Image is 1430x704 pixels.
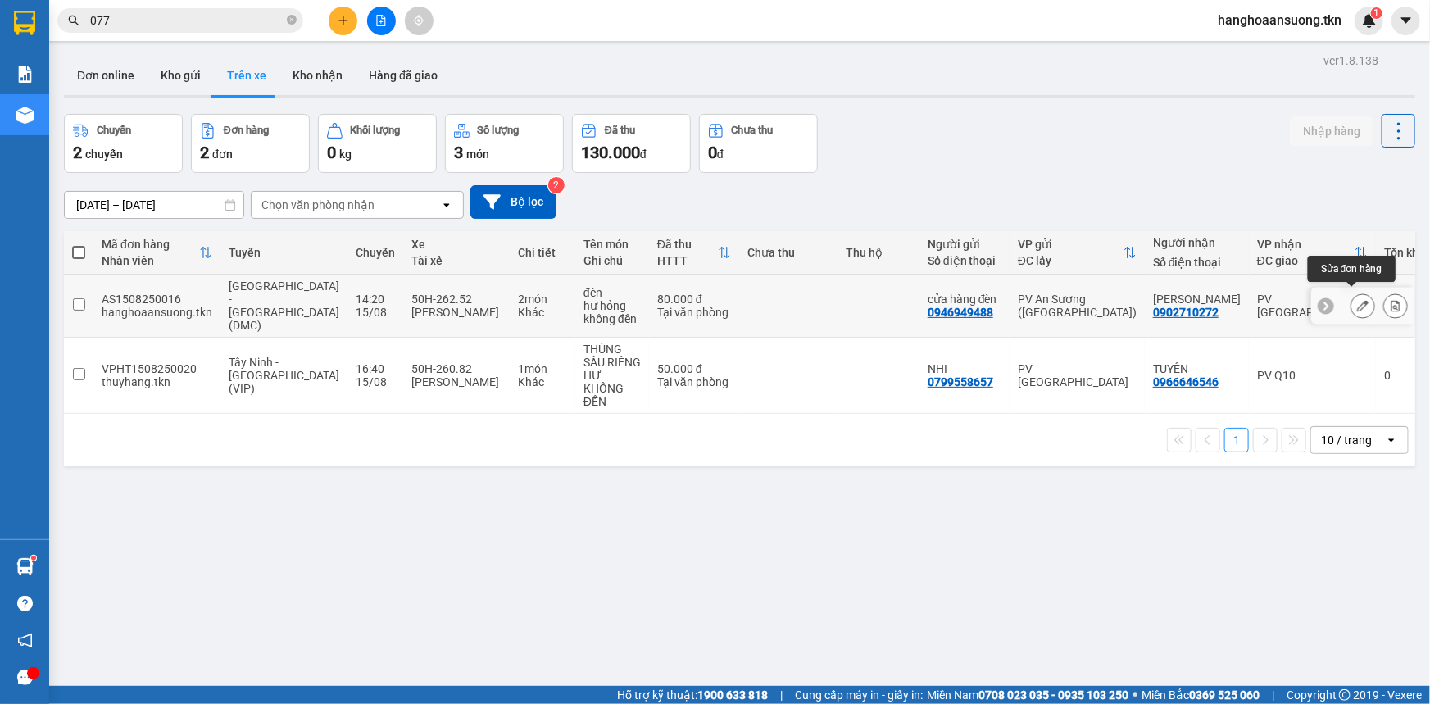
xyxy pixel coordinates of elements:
[657,254,718,267] div: HTTT
[339,148,352,161] span: kg
[1362,13,1377,28] img: icon-new-feature
[1189,688,1260,702] strong: 0369 525 060
[17,633,33,648] span: notification
[17,596,33,611] span: question-circle
[31,556,36,561] sup: 1
[1018,293,1137,319] div: PV An Sương ([GEOGRAPHIC_DATA])
[85,148,123,161] span: chuyến
[287,15,297,25] span: close-circle
[64,56,148,95] button: Đơn online
[411,362,502,375] div: 50H-260.82
[1153,293,1241,306] div: lê quân
[657,375,731,388] div: Tại văn phòng
[640,148,647,161] span: đ
[927,686,1128,704] span: Miền Nam
[1385,434,1398,447] svg: open
[657,306,731,319] div: Tại văn phòng
[1384,246,1425,259] div: Tồn kho
[351,125,401,136] div: Khối lượng
[405,7,434,35] button: aim
[16,558,34,575] img: warehouse-icon
[229,279,339,332] span: [GEOGRAPHIC_DATA] - [GEOGRAPHIC_DATA] (DMC)
[583,369,641,408] div: HƯ KHÔNG ĐỀN
[1153,306,1219,319] div: 0902710272
[478,125,520,136] div: Số lượng
[518,246,567,259] div: Chi tiết
[16,66,34,83] img: solution-icon
[846,246,911,259] div: Thu hộ
[229,246,339,259] div: Tuyến
[68,15,79,26] span: search
[329,7,357,35] button: plus
[1142,686,1260,704] span: Miền Bắc
[583,254,641,267] div: Ghi chú
[583,343,641,369] div: THÙNG SẦU RIÊNG
[411,254,502,267] div: Tài xế
[1323,52,1378,70] div: ver 1.8.138
[102,254,199,267] div: Nhân viên
[548,177,565,193] sup: 2
[102,238,199,251] div: Mã đơn hàng
[411,238,502,251] div: Xe
[102,293,212,306] div: AS1508250016
[1399,13,1414,28] span: caret-down
[780,686,783,704] span: |
[470,185,556,219] button: Bộ lọc
[191,114,310,173] button: Đơn hàng2đơn
[356,56,451,95] button: Hàng đã giao
[16,107,34,124] img: warehouse-icon
[1153,236,1241,249] div: Người nhận
[1257,254,1355,267] div: ĐC giao
[375,15,387,26] span: file-add
[1153,256,1241,269] div: Số điện thoại
[649,231,739,275] th: Toggle SortBy
[1018,238,1124,251] div: VP gửi
[1257,293,1368,319] div: PV [GEOGRAPHIC_DATA]
[445,114,564,173] button: Số lượng3món
[229,356,339,395] span: Tây Ninh - [GEOGRAPHIC_DATA] (VIP)
[327,143,336,162] span: 0
[1351,293,1375,318] div: Sửa đơn hàng
[64,114,183,173] button: Chuyến2chuyến
[102,306,212,319] div: hanghoaansuong.tkn
[102,375,212,388] div: thuyhang.tkn
[93,231,220,275] th: Toggle SortBy
[518,362,567,375] div: 1 món
[583,238,641,251] div: Tên món
[440,198,453,211] svg: open
[279,56,356,95] button: Kho nhận
[581,143,640,162] span: 130.000
[518,375,567,388] div: Khác
[583,299,641,325] div: hư hỏng không đền
[356,362,395,375] div: 16:40
[928,238,1001,251] div: Người gửi
[356,375,395,388] div: 15/08
[1257,369,1368,382] div: PV Q10
[928,375,993,388] div: 0799558657
[454,143,463,162] span: 3
[1339,689,1351,701] span: copyright
[367,7,396,35] button: file-add
[708,143,717,162] span: 0
[1384,369,1425,382] div: 0
[747,246,829,259] div: Chưa thu
[1391,7,1420,35] button: caret-down
[1308,256,1396,282] div: Sửa đơn hàng
[287,13,297,29] span: close-circle
[1249,231,1376,275] th: Toggle SortBy
[617,686,768,704] span: Hỗ trợ kỹ thuật:
[583,286,641,299] div: đèn
[978,688,1128,702] strong: 0708 023 035 - 0935 103 250
[411,375,502,388] div: [PERSON_NAME]
[928,306,993,319] div: 0946949488
[148,56,214,95] button: Kho gửi
[356,306,395,319] div: 15/08
[466,148,489,161] span: món
[572,114,691,173] button: Đã thu130.000đ
[717,148,724,161] span: đ
[411,306,502,319] div: [PERSON_NAME]
[1018,362,1137,388] div: PV [GEOGRAPHIC_DATA]
[1133,692,1137,698] span: ⚪️
[1290,116,1373,146] button: Nhập hàng
[318,114,437,173] button: Khối lượng0kg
